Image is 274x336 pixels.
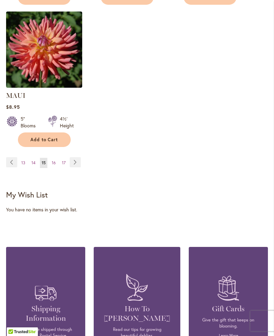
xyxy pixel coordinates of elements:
span: 14 [31,161,36,166]
img: MAUI [6,12,82,88]
span: $8.95 [6,104,20,110]
a: MAUI [6,92,25,100]
p: Give the gift that keeps on blooming. [199,317,258,330]
span: 13 [21,161,25,166]
div: 4½' Height [60,116,74,129]
button: Add to Cart [18,133,71,147]
span: 15 [42,161,46,166]
span: 17 [62,161,66,166]
span: 16 [52,161,56,166]
iframe: Launch Accessibility Center [5,312,24,331]
a: 14 [30,158,37,168]
div: You have no items in your wish list. [6,207,268,213]
h4: Shipping Information [16,304,75,323]
h4: Gift Cards [199,304,258,314]
a: 16 [50,158,58,168]
a: MAUI [6,83,82,89]
a: 17 [60,158,67,168]
a: 13 [20,158,27,168]
h4: How To [PERSON_NAME] [104,304,170,323]
div: 5" Blooms [21,116,40,129]
strong: My Wish List [6,190,48,200]
span: Add to Cart [30,137,58,143]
